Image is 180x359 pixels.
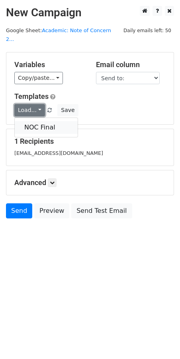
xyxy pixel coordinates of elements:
[14,137,166,146] h5: 1 Recipients
[6,27,111,42] a: Academic: Note of Concern 2...
[6,27,111,42] small: Google Sheet:
[6,203,32,218] a: Send
[14,150,103,156] small: [EMAIL_ADDRESS][DOMAIN_NAME]
[14,104,45,116] a: Load...
[34,203,69,218] a: Preview
[96,60,166,69] h5: Email column
[14,72,63,84] a: Copy/paste...
[14,178,166,187] h5: Advanced
[14,92,49,100] a: Templates
[57,104,78,116] button: Save
[121,26,174,35] span: Daily emails left: 50
[15,121,78,134] a: NOC Final
[121,27,174,33] a: Daily emails left: 50
[71,203,132,218] a: Send Test Email
[14,60,84,69] h5: Variables
[140,321,180,359] iframe: Chat Widget
[6,6,174,19] h2: New Campaign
